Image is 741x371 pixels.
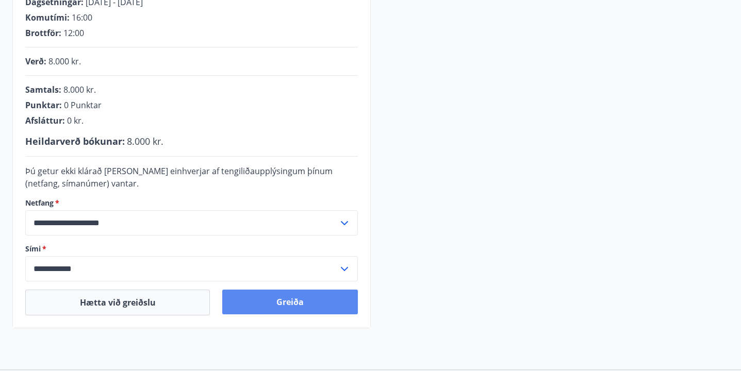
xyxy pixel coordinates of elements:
[25,84,61,95] span: Samtals :
[127,135,163,147] span: 8.000 kr.
[64,99,102,111] span: 0 Punktar
[25,135,125,147] span: Heildarverð bókunar :
[25,56,46,67] span: Verð :
[25,99,62,111] span: Punktar :
[25,198,358,208] label: Netfang
[67,115,84,126] span: 0 kr.
[63,84,96,95] span: 8.000 kr.
[63,27,84,39] span: 12:00
[25,165,333,189] span: Þú getur ekki klárað [PERSON_NAME] einhverjar af tengiliðaupplýsingum þínum (netfang, símanúmer) ...
[72,12,92,23] span: 16:00
[222,290,357,314] button: Greiða
[48,56,81,67] span: 8.000 kr.
[25,290,210,315] button: Hætta við greiðslu
[25,244,358,254] label: Sími
[25,12,70,23] span: Komutími :
[25,27,61,39] span: Brottför :
[25,115,65,126] span: Afsláttur :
